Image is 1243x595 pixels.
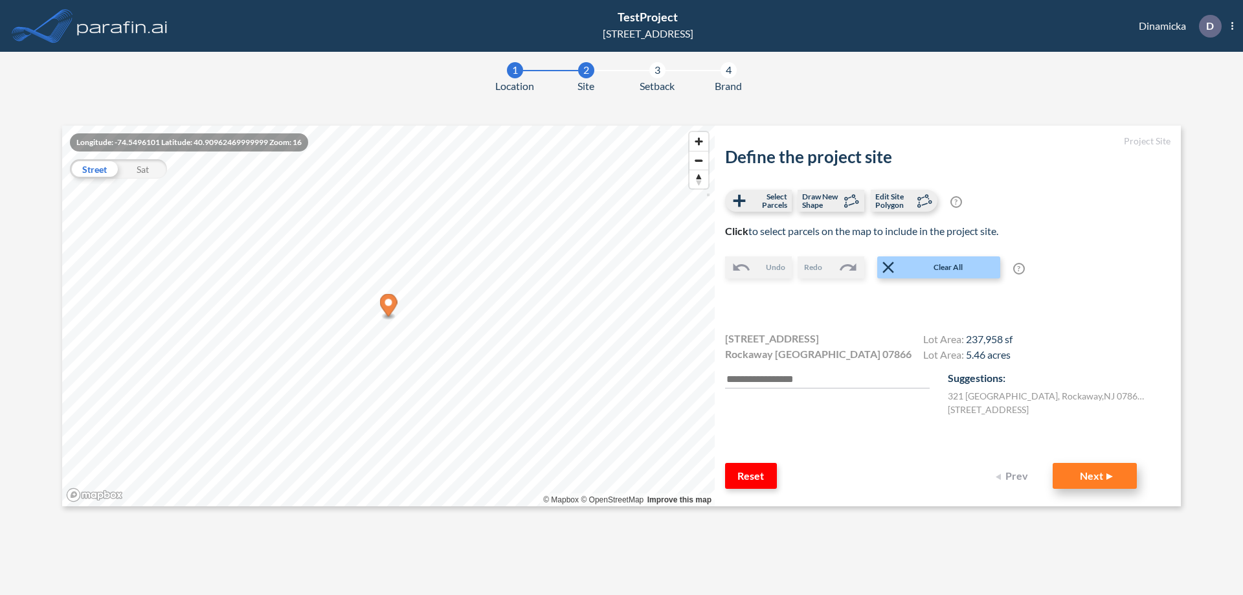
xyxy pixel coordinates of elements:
span: Draw New Shape [802,192,840,209]
span: 237,958 sf [966,333,1013,345]
span: Site [577,78,594,94]
span: Redo [804,262,822,273]
span: Location [495,78,534,94]
span: Clear All [898,262,999,273]
button: Undo [725,256,792,278]
button: Reset [725,463,777,489]
h2: Define the project site [725,147,1170,167]
span: to select parcels on the map to include in the project site. [725,225,998,237]
button: Redo [798,256,864,278]
span: ? [1013,263,1025,275]
span: Undo [766,262,785,273]
a: Mapbox [543,495,579,504]
div: [STREET_ADDRESS] [603,26,693,41]
a: Improve this map [647,495,711,504]
p: Suggestions: [948,370,1170,386]
span: Select Parcels [749,192,787,209]
button: Clear All [877,256,1000,278]
div: 3 [649,62,666,78]
a: Mapbox homepage [66,488,123,502]
canvas: Map [62,126,715,506]
span: Brand [715,78,742,94]
div: 2 [578,62,594,78]
div: Map marker [380,294,398,320]
div: Sat [118,159,167,179]
h4: Lot Area: [923,348,1013,364]
h4: Lot Area: [923,333,1013,348]
button: Reset bearing to north [689,170,708,188]
b: Click [725,225,748,237]
label: [STREET_ADDRESS] [948,403,1029,416]
div: Dinamicka [1119,15,1233,38]
div: Street [70,159,118,179]
label: 321 [GEOGRAPHIC_DATA] , Rockaway , NJ 07866 , US [948,389,1148,403]
h5: Project Site [725,136,1170,147]
span: Rockaway [GEOGRAPHIC_DATA] 07866 [725,346,912,362]
button: Zoom out [689,151,708,170]
img: logo [74,13,170,39]
span: [STREET_ADDRESS] [725,331,819,346]
span: 5.46 acres [966,348,1011,361]
button: Zoom in [689,132,708,151]
button: Next [1053,463,1137,489]
span: Setback [640,78,675,94]
span: ? [950,196,962,208]
div: Longitude: -74.5496101 Latitude: 40.90962469999999 Zoom: 16 [70,133,308,152]
span: Edit Site Polygon [875,192,913,209]
div: 4 [721,62,737,78]
div: 1 [507,62,523,78]
a: OpenStreetMap [581,495,644,504]
p: D [1206,20,1214,32]
button: Prev [988,463,1040,489]
span: TestProject [618,10,678,24]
